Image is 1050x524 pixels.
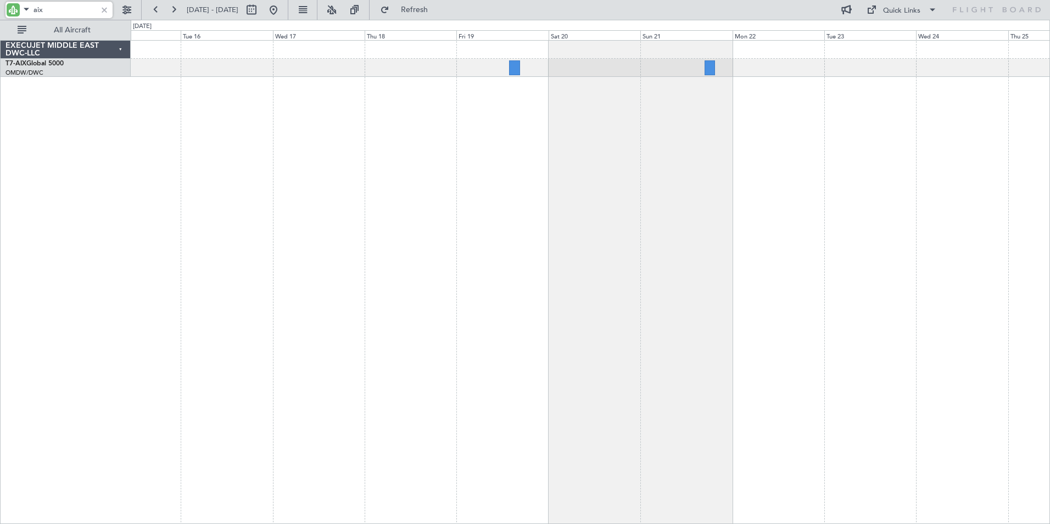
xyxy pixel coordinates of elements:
button: Refresh [375,1,441,19]
div: Fri 19 [456,30,548,40]
div: Sat 20 [549,30,640,40]
div: Quick Links [883,5,920,16]
div: Mon 15 [89,30,181,40]
span: All Aircraft [29,26,116,34]
a: OMDW/DWC [5,69,43,77]
button: All Aircraft [12,21,119,39]
button: Quick Links [861,1,942,19]
a: T7-AIXGlobal 5000 [5,60,64,67]
div: Tue 23 [824,30,916,40]
div: Thu 18 [365,30,456,40]
div: Tue 16 [181,30,272,40]
div: [DATE] [133,22,152,31]
input: A/C (Reg. or Type) [33,2,97,18]
div: Wed 24 [916,30,1008,40]
span: Refresh [392,6,438,14]
div: Wed 17 [273,30,365,40]
div: Mon 22 [733,30,824,40]
span: [DATE] - [DATE] [187,5,238,15]
span: T7-AIX [5,60,26,67]
div: Sun 21 [640,30,732,40]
